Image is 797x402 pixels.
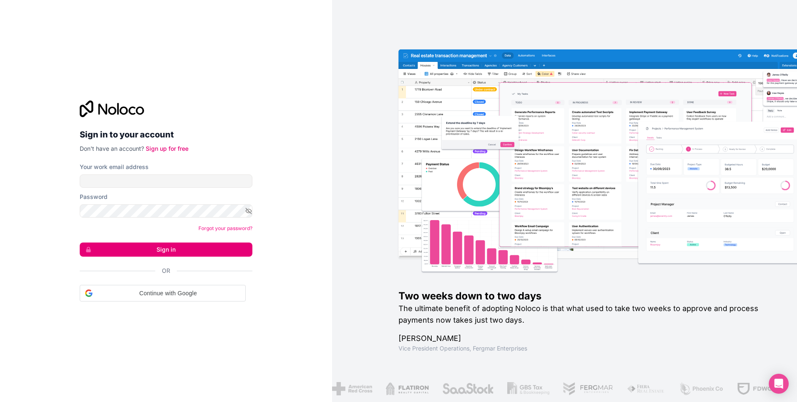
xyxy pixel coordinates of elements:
[677,382,722,395] img: /assets/phoenix-BREaitsQ.png
[80,163,149,171] label: Your work email address
[80,285,246,301] div: Continue with Google
[625,382,664,395] img: /assets/fiera-fwj2N5v4.png
[80,204,252,218] input: Password
[162,267,170,275] span: Or
[80,174,252,188] input: Email address
[769,374,789,394] div: Open Intercom Messenger
[96,289,240,298] span: Continue with Google
[561,382,612,395] img: /assets/fergmar-CudnrXN5.png
[80,193,108,201] label: Password
[398,289,770,303] h1: Two weeks down to two days
[398,303,770,326] h2: The ultimate benefit of adopting Noloco is that what used to take two weeks to approve and proces...
[80,145,144,152] span: Don't have an account?
[80,243,252,257] button: Sign in
[398,344,770,353] h1: Vice President Operations , Fergmar Enterprises
[146,145,188,152] a: Sign up for free
[384,382,428,395] img: /assets/flatiron-C8eUkumj.png
[80,127,252,142] h2: Sign in to your account
[506,382,548,395] img: /assets/gbstax-C-GtDUiK.png
[198,225,252,231] a: Forgot your password?
[735,382,784,395] img: /assets/fdworks-Bi04fVtw.png
[440,382,493,395] img: /assets/saastock-C6Zbiodz.png
[398,333,770,344] h1: [PERSON_NAME]
[331,382,371,395] img: /assets/american-red-cross-BAupjrZR.png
